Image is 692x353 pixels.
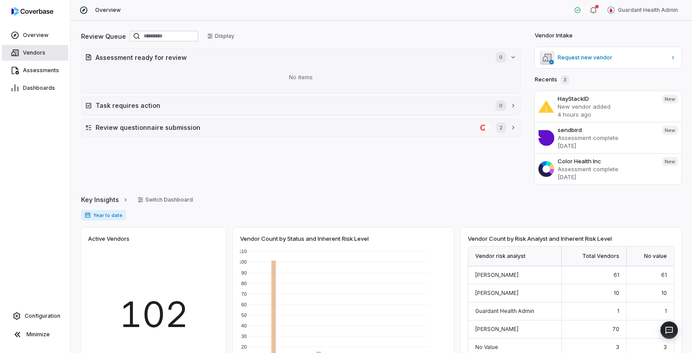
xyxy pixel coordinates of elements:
[23,85,55,92] span: Dashboards
[4,308,67,324] a: Configuration
[88,235,130,243] span: Active Vendors
[85,66,517,89] div: No items
[602,4,683,17] button: Guardant Health Admin avatarGuardant Health Admin
[665,308,667,314] span: 1
[241,281,247,286] text: 80
[616,344,619,350] span: 3
[96,101,487,110] h2: Task requires action
[558,165,655,173] p: Assessment complete
[661,290,667,296] span: 10
[81,119,520,136] button: Review questionnaire submissionpillar.securitycalciumco.com2
[11,7,53,16] img: logo-D7KZi-bG.svg
[241,344,247,349] text: 20
[2,63,68,78] a: Assessments
[241,323,247,328] text: 40
[558,110,655,118] p: 4 hours ago
[239,259,247,265] text: 100
[81,32,126,41] h2: Review Queue
[26,331,50,338] span: Minimize
[535,31,573,40] h2: Vendor Intake
[81,48,520,66] button: Assessment ready for review0
[475,326,518,332] span: [PERSON_NAME]
[558,134,655,142] p: Assessment complete
[558,157,655,165] h3: Color Health Inc
[558,95,655,103] h3: HayStackID
[241,334,247,339] text: 30
[2,45,68,61] a: Vendors
[119,288,188,341] span: 102
[562,246,627,266] div: Total Vendors
[558,142,655,150] p: [DATE]
[132,193,198,206] button: Switch Dashboard
[561,75,569,84] span: 3
[23,49,45,56] span: Vendors
[496,52,506,63] span: 0
[241,302,247,307] text: 60
[612,326,619,332] span: 70
[96,123,477,132] h2: Review questionnaire submission
[81,210,126,221] span: Year to date
[475,344,498,350] span: No Value
[662,95,678,103] span: New
[627,246,674,266] div: No value
[558,173,655,181] p: [DATE]
[496,100,506,111] span: 0
[25,313,60,320] span: Configuration
[617,308,619,314] span: 1
[475,308,534,314] span: Guardant Health Admin
[661,272,667,278] span: 61
[241,313,247,318] text: 50
[663,344,667,350] span: 3
[81,191,129,209] a: Key Insights
[535,91,681,122] a: HayStackIDNew vendor added4 hours agoNew
[535,47,681,68] a: Request new vendor
[662,157,678,166] span: New
[468,235,612,243] span: Vendor Count by Risk Analyst and Inherent Risk Level
[475,290,518,296] span: [PERSON_NAME]
[2,27,68,43] a: Overview
[78,191,131,209] button: Key Insights
[96,53,487,62] h2: Assessment ready for review
[496,122,506,133] span: 2
[95,7,121,14] span: Overview
[240,235,369,243] span: Vendor Count by Status and Inherent Risk Level
[85,212,91,218] svg: Date range for report
[241,270,247,276] text: 90
[535,153,681,184] a: Color Health IncAssessment complete[DATE]New
[81,97,520,114] button: Task requires action0
[662,126,678,135] span: New
[535,75,569,84] h2: Recents
[558,103,655,110] p: New vendor added
[4,326,67,343] button: Minimize
[660,326,667,332] span: 70
[614,272,619,278] span: 61
[614,290,619,296] span: 10
[81,195,119,204] span: Key Insights
[475,272,518,278] span: [PERSON_NAME]
[23,67,59,74] span: Assessments
[202,29,240,43] button: Display
[241,291,247,297] text: 70
[535,122,681,153] a: sendbirdAssessment complete[DATE]New
[607,7,614,14] img: Guardant Health Admin avatar
[558,126,655,134] h3: sendbird
[2,80,68,96] a: Dashboards
[23,32,48,39] span: Overview
[468,246,562,266] div: Vendor risk analyst
[558,54,666,61] span: Request new vendor
[618,7,678,14] span: Guardant Health Admin
[239,249,247,254] text: 110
